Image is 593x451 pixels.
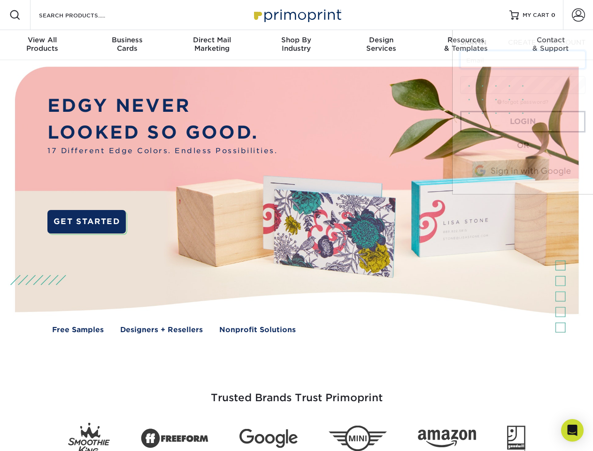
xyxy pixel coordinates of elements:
[239,429,298,448] img: Google
[254,30,339,60] a: Shop ByIndustry
[460,111,585,132] a: Login
[47,210,126,233] a: GET STARTED
[47,119,277,146] p: LOOKED SO GOOD.
[508,39,585,46] span: CREATE AN ACCOUNT
[339,30,424,60] a: DesignServices
[169,36,254,53] div: Marketing
[460,140,585,151] div: OR
[424,30,508,60] a: Resources& Templates
[424,36,508,53] div: & Templates
[424,36,508,44] span: Resources
[460,39,486,46] span: SIGN IN
[339,36,424,53] div: Services
[47,146,277,156] span: 17 Different Edge Colors. Endless Possibilities.
[38,9,130,21] input: SEARCH PRODUCTS.....
[254,36,339,44] span: Shop By
[418,430,476,448] img: Amazon
[507,426,525,451] img: Goodwill
[85,36,169,53] div: Cards
[460,51,585,69] input: Email
[561,419,584,442] div: Open Intercom Messenger
[254,36,339,53] div: Industry
[250,5,344,25] img: Primoprint
[169,30,254,60] a: Direct MailMarketing
[169,36,254,44] span: Direct Mail
[339,36,424,44] span: Design
[47,93,277,119] p: EDGY NEVER
[523,11,549,19] span: MY CART
[52,325,104,335] a: Free Samples
[497,99,548,105] a: forgot password?
[551,12,555,18] span: 0
[22,369,571,415] h3: Trusted Brands Trust Primoprint
[85,30,169,60] a: BusinessCards
[120,325,203,335] a: Designers + Resellers
[85,36,169,44] span: Business
[219,325,296,335] a: Nonprofit Solutions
